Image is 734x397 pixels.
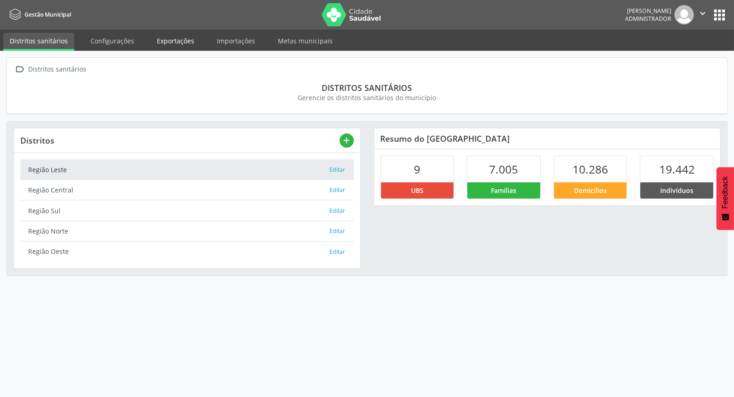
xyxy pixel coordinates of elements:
[721,176,729,209] span: Feedback
[29,226,329,236] div: Região Norte
[411,186,424,195] span: UBS
[625,7,671,15] div: [PERSON_NAME]
[341,135,352,145] i: add
[20,93,714,102] div: Gerencie os distritos sanitários do município
[150,33,201,49] a: Exportações
[13,63,27,76] i: 
[698,8,708,18] i: 
[20,135,340,145] div: Distritos
[13,63,88,76] a:  Distritos sanitários
[711,7,728,23] button: apps
[20,83,714,93] div: Distritos sanitários
[694,5,711,24] button: 
[660,186,693,195] span: Indivíduos
[20,180,354,200] a: Região Central Editar
[210,33,262,49] a: Importações
[29,165,329,174] div: Região Leste
[659,162,695,177] span: 19.442
[27,63,88,76] div: Distritos sanitários
[573,162,608,177] span: 10.286
[491,186,516,195] span: Famílias
[489,162,518,177] span: 7.005
[20,241,354,261] a: Região Oeste Editar
[374,128,721,149] div: Resumo do [GEOGRAPHIC_DATA]
[625,15,671,23] span: Administrador
[84,33,141,49] a: Configurações
[3,33,74,51] a: Distritos sanitários
[20,200,354,221] a: Região Sul Editar
[29,185,329,195] div: Região Central
[674,5,694,24] img: img
[20,221,354,241] a: Região Norte Editar
[414,162,420,177] span: 9
[716,167,734,230] button: Feedback - Mostrar pesquisa
[329,247,346,257] button: Editar
[6,7,71,22] a: Gestão Municipal
[29,247,329,256] div: Região Oeste
[329,227,346,236] button: Editar
[329,165,346,174] button: Editar
[329,186,346,195] button: Editar
[574,186,607,195] span: Domicílios
[20,159,354,180] a: Região Leste Editar
[329,206,346,216] button: Editar
[340,133,354,148] button: add
[24,11,71,18] span: Gestão Municipal
[271,33,339,49] a: Metas municipais
[29,206,329,216] div: Região Sul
